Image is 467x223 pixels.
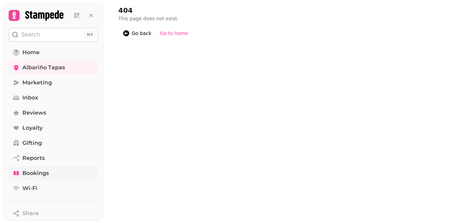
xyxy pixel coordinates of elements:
[22,209,39,218] span: Share
[22,94,38,102] span: Inbox
[22,169,49,177] span: Bookings
[9,106,98,120] a: Reviews
[85,31,95,38] div: ⌘K
[9,181,98,195] a: Wi-Fi
[22,109,46,117] span: Reviews
[9,121,98,135] a: Loyalty
[118,5,250,15] h2: 404
[22,124,43,132] span: Loyalty
[132,30,151,37] div: Go back
[9,91,98,105] a: Inbox
[9,46,98,59] a: Home
[22,184,37,192] span: Wi-Fi
[118,27,156,39] a: Go back
[21,31,40,39] p: Search
[22,63,65,72] span: Albariño Tapas
[22,139,42,147] span: Gifting
[22,79,52,87] span: Marketing
[22,154,45,162] span: Reports
[160,30,188,37] div: Go to home
[22,48,40,57] span: Home
[118,15,294,22] p: This page does not exist.
[9,207,98,220] button: Share
[156,27,192,39] a: Go to home
[9,136,98,150] a: Gifting
[9,166,98,180] a: Bookings
[9,151,98,165] a: Reports
[9,61,98,74] a: Albariño Tapas
[9,28,98,42] button: Search⌘K
[9,76,98,90] a: Marketing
